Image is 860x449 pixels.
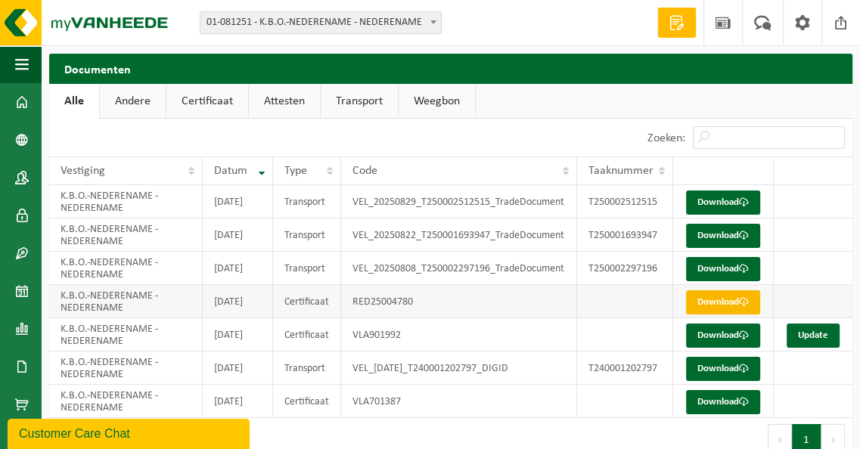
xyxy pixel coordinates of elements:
td: RED25004780 [341,285,577,318]
td: VLA701387 [341,385,577,418]
td: [DATE] [203,185,273,218]
td: Transport [273,252,341,285]
td: K.B.O.-NEDERENAME - NEDERENAME [49,185,203,218]
a: Download [686,190,760,215]
td: K.B.O.-NEDERENAME - NEDERENAME [49,318,203,351]
label: Zoeken: [647,132,685,144]
span: Code [352,165,377,177]
h2: Documenten [49,54,852,83]
a: Update [787,324,840,348]
td: [DATE] [203,318,273,351]
td: K.B.O.-NEDERENAME - NEDERENAME [49,218,203,252]
td: T250001693947 [577,218,673,252]
td: [DATE] [203,351,273,385]
a: Transport [321,84,398,119]
td: K.B.O.-NEDERENAME - NEDERENAME [49,385,203,418]
a: Download [686,324,760,348]
a: Download [686,357,760,381]
td: T240001202797 [577,351,673,385]
td: VEL_[DATE]_T240001202797_DIGID [341,351,577,385]
a: Download [686,257,760,281]
td: VLA901992 [341,318,577,351]
td: K.B.O.-NEDERENAME - NEDERENAME [49,252,203,285]
iframe: chat widget [8,416,253,449]
td: VEL_20250822_T250001693947_TradeDocument [341,218,577,252]
td: Certificaat [273,385,341,418]
span: Taaknummer [588,165,654,177]
span: Datum [214,165,247,177]
span: Type [284,165,307,177]
a: Attesten [249,84,320,119]
td: [DATE] [203,285,273,318]
a: Download [686,390,760,414]
span: 01-081251 - K.B.O.-NEDERENAME - NEDERENAME [200,12,441,33]
td: K.B.O.-NEDERENAME - NEDERENAME [49,351,203,385]
a: Download [686,290,760,314]
a: Download [686,224,760,248]
td: Certificaat [273,285,341,318]
td: [DATE] [203,385,273,418]
td: Transport [273,185,341,218]
a: Certificaat [166,84,248,119]
a: Andere [100,84,166,119]
a: Weegbon [399,84,475,119]
td: Certificaat [273,318,341,351]
td: Transport [273,351,341,385]
td: Transport [273,218,341,252]
td: T250002512515 [577,185,673,218]
td: T250002297196 [577,252,673,285]
span: 01-081251 - K.B.O.-NEDERENAME - NEDERENAME [200,11,442,34]
span: Vestiging [61,165,105,177]
td: K.B.O.-NEDERENAME - NEDERENAME [49,285,203,318]
td: [DATE] [203,252,273,285]
td: VEL_20250829_T250002512515_TradeDocument [341,185,577,218]
td: [DATE] [203,218,273,252]
td: VEL_20250808_T250002297196_TradeDocument [341,252,577,285]
a: Alle [49,84,99,119]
